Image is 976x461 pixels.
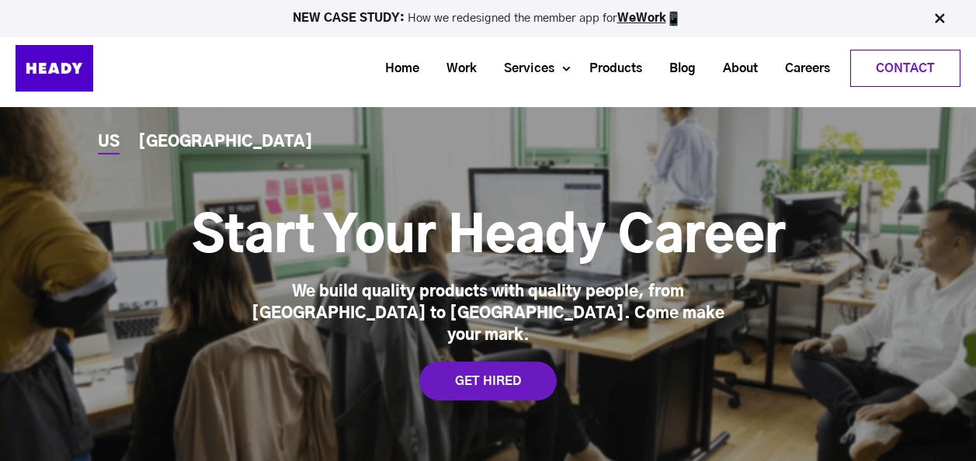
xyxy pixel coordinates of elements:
[485,54,562,83] a: Services
[570,54,650,83] a: Products
[138,134,313,151] a: [GEOGRAPHIC_DATA]
[248,281,729,346] div: We build quality products with quality people, from [GEOGRAPHIC_DATA] to [GEOGRAPHIC_DATA]. Come ...
[293,12,408,24] strong: NEW CASE STUDY:
[98,134,120,151] a: US
[132,50,960,87] div: Navigation Menu
[427,54,485,83] a: Work
[7,11,969,26] p: How we redesigned the member app for
[192,206,785,269] h1: Start Your Heady Career
[666,11,682,26] img: app emoji
[650,54,703,83] a: Blog
[366,54,427,83] a: Home
[932,11,947,26] img: Close Bar
[766,54,838,83] a: Careers
[617,12,666,24] a: WeWork
[419,362,557,400] a: GET HIRED
[851,50,960,86] a: Contact
[703,54,766,83] a: About
[16,45,93,92] img: Heady_Logo_Web-01 (1)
